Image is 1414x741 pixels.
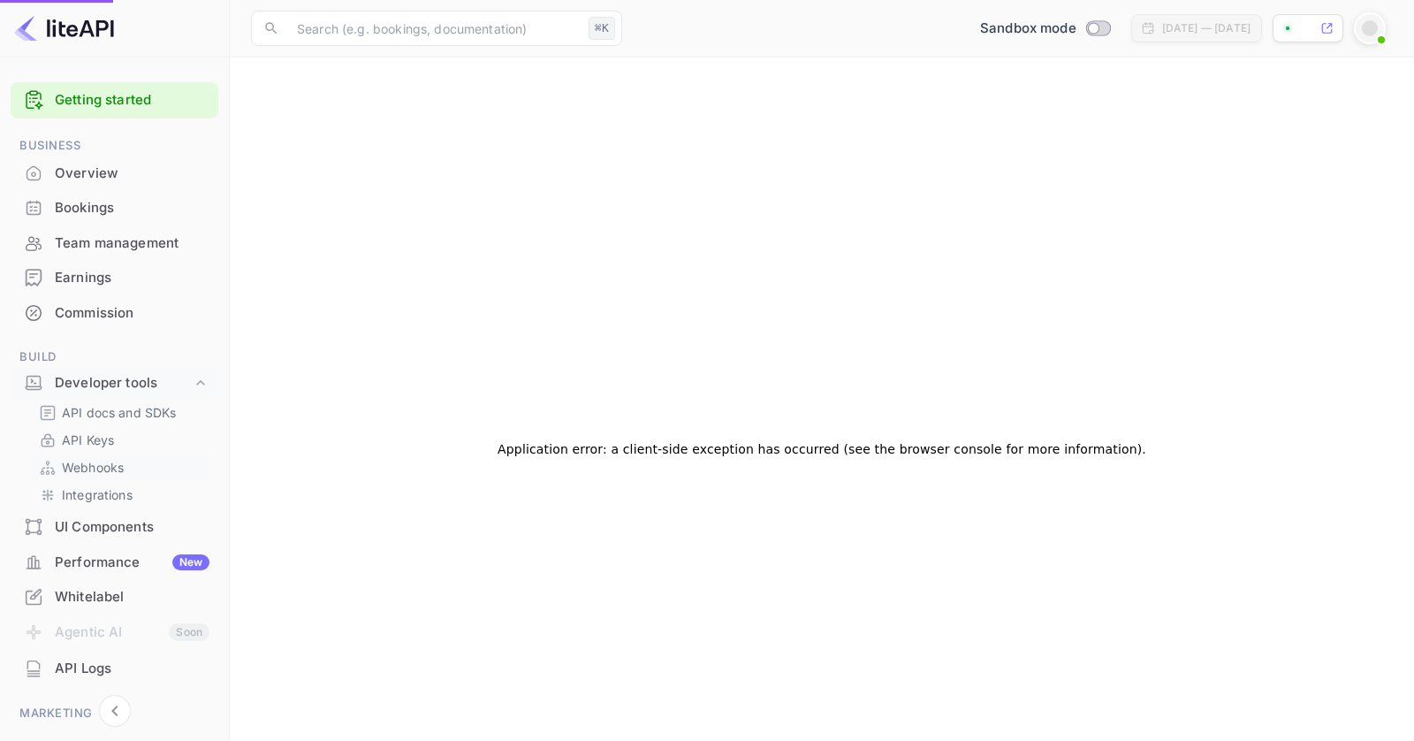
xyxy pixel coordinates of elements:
[172,554,209,570] div: New
[55,553,209,573] div: Performance
[14,14,114,42] img: LiteAPI logo
[11,510,218,543] a: UI Components
[62,431,114,449] p: API Keys
[498,437,1146,462] h2: Application error: a client-side exception has occurred (see the browser console for more informa...
[62,403,177,422] p: API docs and SDKs
[55,373,192,393] div: Developer tools
[11,82,218,118] div: Getting started
[11,580,218,615] div: Whitelabel
[11,510,218,545] div: UI Components
[55,268,209,288] div: Earnings
[55,517,209,538] div: UI Components
[11,191,218,225] div: Bookings
[11,136,218,156] span: Business
[11,368,218,399] div: Developer tools
[11,296,218,329] a: Commission
[55,164,209,184] div: Overview
[286,11,582,46] input: Search (e.g. bookings, documentation)
[55,90,209,111] a: Getting started
[11,261,218,295] div: Earnings
[11,652,218,684] a: API Logs
[1162,20,1251,36] div: [DATE] — [DATE]
[99,695,131,727] button: Collapse navigation
[62,485,133,504] p: Integrations
[32,400,211,425] div: API docs and SDKs
[55,303,209,324] div: Commission
[11,157,218,189] a: Overview
[32,455,211,480] div: Webhooks
[11,226,218,259] a: Team management
[55,198,209,218] div: Bookings
[55,233,209,254] div: Team management
[11,296,218,331] div: Commission
[11,546,218,580] div: PerformanceNew
[11,261,218,294] a: Earnings
[39,485,204,504] a: Integrations
[980,19,1076,39] span: Sandbox mode
[11,652,218,686] div: API Logs
[55,587,209,607] div: Whitelabel
[11,157,218,191] div: Overview
[11,191,218,224] a: Bookings
[11,704,218,723] span: Marketing
[589,17,615,40] div: ⌘K
[39,431,204,449] a: API Keys
[11,226,218,261] div: Team management
[39,403,204,422] a: API docs and SDKs
[62,458,124,477] p: Webhooks
[11,348,218,367] span: Build
[11,546,218,578] a: PerformanceNew
[32,427,211,453] div: API Keys
[11,580,218,613] a: Whitelabel
[32,482,211,508] div: Integrations
[973,19,1117,39] div: Switch to Production mode
[39,458,204,477] a: Webhooks
[55,659,209,679] div: API Logs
